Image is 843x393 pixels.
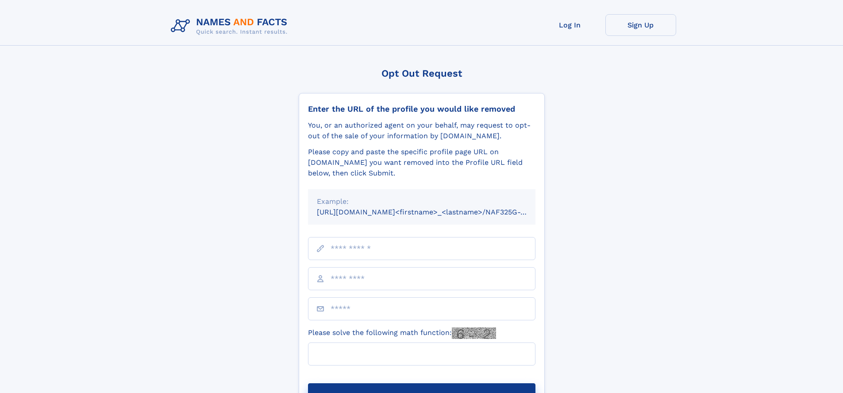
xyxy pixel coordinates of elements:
[605,14,676,36] a: Sign Up
[535,14,605,36] a: Log In
[308,120,535,141] div: You, or an authorized agent on your behalf, may request to opt-out of the sale of your informatio...
[308,327,496,339] label: Please solve the following math function:
[167,14,295,38] img: Logo Names and Facts
[308,104,535,114] div: Enter the URL of the profile you would like removed
[317,196,527,207] div: Example:
[317,208,552,216] small: [URL][DOMAIN_NAME]<firstname>_<lastname>/NAF325G-xxxxxxxx
[299,68,545,79] div: Opt Out Request
[308,147,535,179] div: Please copy and paste the specific profile page URL on [DOMAIN_NAME] you want removed into the Pr...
